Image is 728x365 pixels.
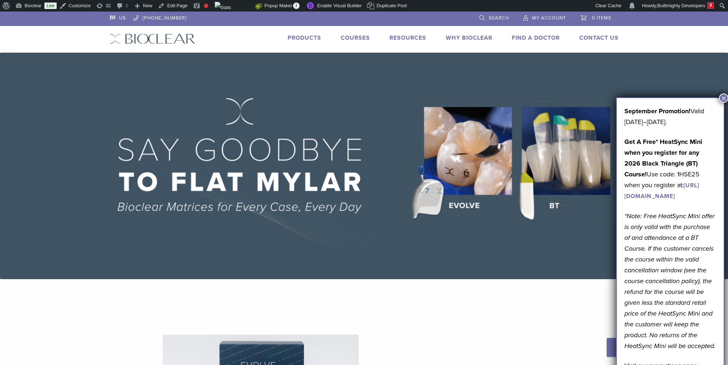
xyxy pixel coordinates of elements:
strong: Get A Free* HeatSync Mini when you register for any 2026 Black Triangle (BT) Course! [624,138,702,178]
a: My Account [523,12,566,22]
a: Back To Top [607,338,679,357]
a: Live [44,3,57,9]
a: Search [479,12,509,22]
p: Use code: 1HSE25 when you register at: [624,136,716,201]
span: Search [489,15,509,21]
span: 1 [293,3,300,9]
a: Why Bioclear [446,34,492,41]
div: Focus keyphrase not set [204,4,208,8]
span: 0 items [592,15,611,21]
img: Views over 48 hours. Click for more Jetpack Stats. [215,2,255,10]
a: [PHONE_NUMBER] [133,12,187,22]
a: Courses [341,34,370,41]
a: Find A Doctor [512,34,560,41]
b: September Promotion! [624,107,690,115]
p: Valid [DATE]–[DATE]. [624,106,716,127]
span: My Account [532,15,566,21]
a: Products [288,34,321,41]
a: Contact Us [579,34,619,41]
a: Resources [389,34,426,41]
img: Bioclear [110,34,195,44]
span: Builtmighty Developers [657,3,705,8]
a: 0 items [580,12,611,22]
a: US [110,12,126,22]
em: *Note: Free HeatSync Mini offer is only valid with the purchase of and attendance at a BT Course.... [624,212,715,350]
